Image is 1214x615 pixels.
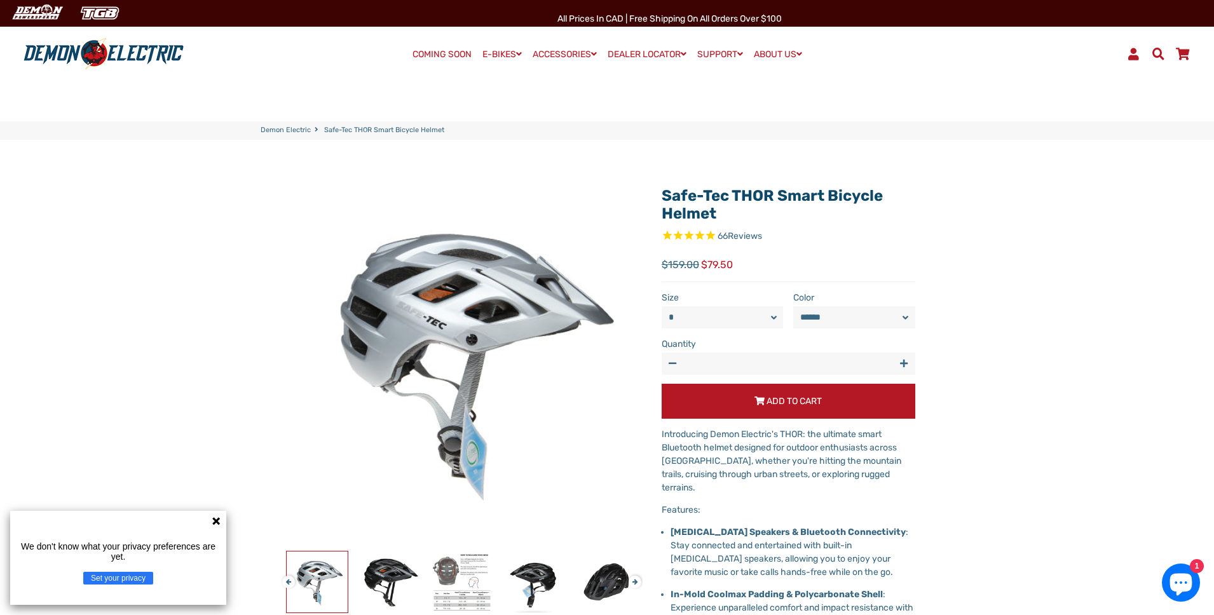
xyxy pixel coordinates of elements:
a: SUPPORT [693,45,747,64]
a: ABOUT US [749,45,807,64]
button: Set your privacy [83,572,153,585]
button: Increase item quantity by one [893,353,915,375]
a: E-BIKES [478,45,526,64]
img: Demon Electric [6,3,67,24]
span: Reviews [728,231,762,241]
img: Safe-Tec THOR Smart Bicycle Helmet - Demon Electric [576,551,638,612]
span: $159.00 [662,257,699,273]
img: TGB Canada [74,3,126,24]
span: Safe-Tec THOR Smart Bicycle Helmet [324,125,444,136]
img: Demon Electric logo [19,37,188,71]
img: Safe-Tec THOR Smart Bicycle Helmet - Demon Electric [504,551,565,612]
button: Add to Cart [662,384,915,419]
span: 66 reviews [718,231,762,241]
img: Safe-Tec THOR Smart Bicycle Helmet - Demon Electric [359,551,420,612]
button: Reduce item quantity by one [662,353,684,375]
label: Size [662,291,784,304]
label: Quantity [662,337,915,351]
a: Safe-Tec THOR Smart Bicycle Helmet [662,187,883,223]
button: Next [629,569,636,584]
strong: [MEDICAL_DATA] Speakers & Bluetooth Connectivity [671,527,906,537]
span: Add to Cart [767,396,822,407]
span: All Prices in CAD | Free shipping on all orders over $100 [557,13,782,24]
label: Color [793,291,915,304]
span: $79.50 [701,257,733,273]
p: Features: [662,503,915,517]
p: Introducing Demon Electric's THOR: the ultimate smart Bluetooth helmet designed for outdoor enthu... [662,428,915,494]
p: : Stay connected and entertained with built-in [MEDICAL_DATA] speakers, allowing you to enjoy you... [671,525,915,579]
strong: In-Mold Coolmax Padding & Polycarbonate Shell [671,589,883,600]
button: Previous [282,569,290,584]
img: Safe-Tec THOR Smart Bicycle Helmet - Demon Electric [287,551,348,612]
a: ACCESSORIES [528,45,601,64]
span: Rated 4.7 out of 5 stars 66 reviews [662,229,915,244]
inbox-online-store-chat: Shopify online store chat [1158,564,1204,605]
a: DEALER LOCATOR [603,45,691,64]
p: We don't know what your privacy preferences are yet. [15,541,221,562]
input: quantity [662,353,915,375]
a: COMING SOON [408,46,476,64]
img: Safe-Tec THOR Smart Bicycle Helmet - Demon Electric [432,551,493,612]
a: Demon Electric [261,125,311,136]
